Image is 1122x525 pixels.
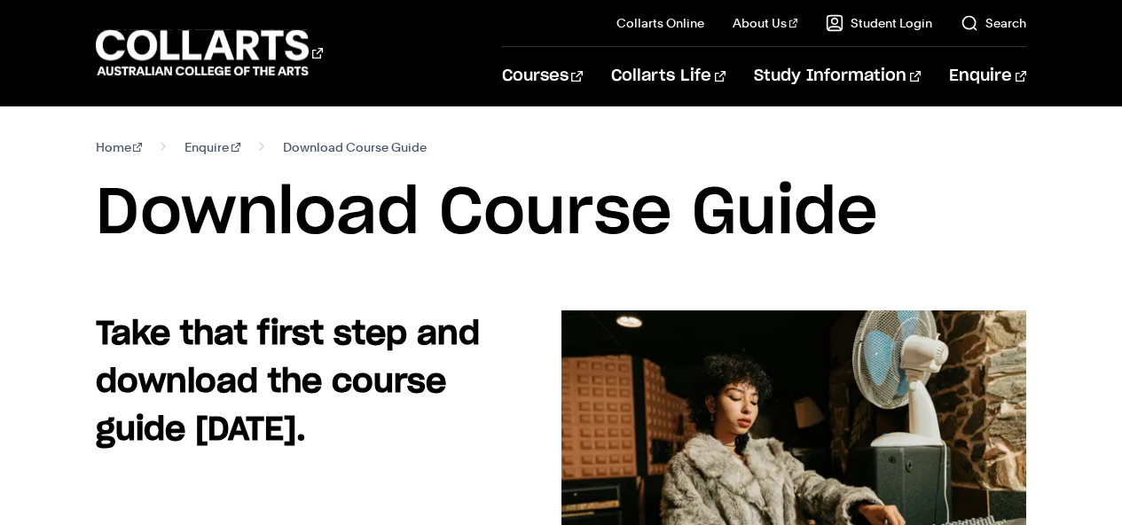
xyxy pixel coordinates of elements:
[502,47,583,106] a: Courses
[611,47,726,106] a: Collarts Life
[754,47,921,106] a: Study Information
[184,135,240,160] a: Enquire
[96,174,1027,254] h1: Download Course Guide
[616,14,704,32] a: Collarts Online
[733,14,798,32] a: About Us
[826,14,932,32] a: Student Login
[96,318,480,446] strong: Take that first step and download the course guide [DATE].
[96,27,323,78] div: Go to homepage
[949,47,1026,106] a: Enquire
[283,135,427,160] span: Download Course Guide
[961,14,1026,32] a: Search
[96,135,143,160] a: Home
